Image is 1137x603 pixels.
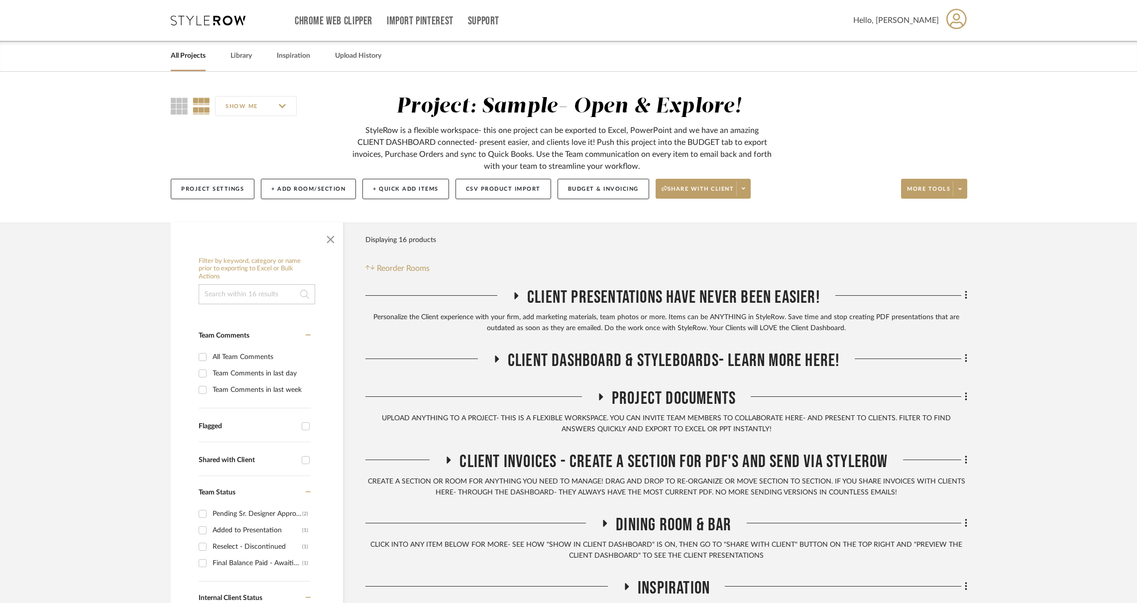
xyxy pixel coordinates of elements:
div: (1) [302,555,308,571]
span: Share with client [662,185,734,200]
span: Reorder Rooms [377,262,430,274]
a: Library [230,49,252,63]
div: Displaying 16 products [365,230,436,250]
button: CSV Product Import [455,179,551,199]
span: Client Invoices - Create a Section for PDF's and send via StyleRow [459,451,888,473]
div: StyleRow is a flexible workspace- this one project can be exported to Excel, PowerPoint and we ha... [352,124,772,172]
div: Personalize the Client experience with your firm, add marketing materials, team photos or more. I... [365,312,967,334]
button: + Quick Add Items [362,179,449,199]
h6: Filter by keyword, category or name prior to exporting to Excel or Bulk Actions [199,257,315,281]
a: Import Pinterest [387,17,454,25]
span: Client Dashboard & StyleBoards- Learn more here! [508,350,840,371]
button: More tools [901,179,967,199]
button: Budget & Invoicing [558,179,649,199]
a: Upload History [335,49,381,63]
button: Project Settings [171,179,254,199]
div: Reselect - Discontinued [213,539,302,555]
a: Support [468,17,499,25]
span: Team Comments [199,332,249,339]
a: Inspiration [277,49,310,63]
div: (1) [302,539,308,555]
div: Team Comments in last week [213,382,308,398]
button: + Add Room/Section [261,179,356,199]
span: Team Status [199,489,235,496]
div: All Team Comments [213,349,308,365]
div: (1) [302,522,308,538]
span: Inspiration [638,578,710,599]
button: Reorder Rooms [365,262,430,274]
div: Pending Sr. Designer Approval [213,506,302,522]
button: Share with client [656,179,751,199]
div: Team Comments in last day [213,365,308,381]
span: Client Presentations have never been easier! [527,287,820,308]
div: CLICK INTO ANY ITEM BELOW FOR MORE- SEE HOW "SHOW IN CLIENT DASHBOARD" IS ON, THEN GO TO "SHARE W... [365,540,967,562]
span: Project Documents [612,388,736,409]
div: Added to Presentation [213,522,302,538]
div: UPLOAD ANYTHING TO A PROJECT- THIS IS A FLEXIBLE WORKSPACE. YOU CAN INVITE TEAM MEMBERS TO COLLAB... [365,413,967,435]
div: (2) [302,506,308,522]
button: Close [321,228,341,247]
div: CREATE A SECTION OR ROOM FOR ANYTHING YOU NEED TO MANAGE! DRAG AND DROP TO RE-ORGANIZE OR MOVE SE... [365,477,967,498]
div: Project: Sample- Open & Explore! [396,96,741,117]
div: Final Balance Paid - Awaiting Shipping [213,555,302,571]
span: Internal Client Status [199,595,262,602]
span: More tools [907,185,950,200]
a: All Projects [171,49,206,63]
div: Shared with Client [199,456,297,465]
span: Hello, [PERSON_NAME] [853,14,939,26]
span: Dining Room & Bar [616,514,731,536]
div: Flagged [199,422,297,431]
input: Search within 16 results [199,284,315,304]
a: Chrome Web Clipper [295,17,372,25]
